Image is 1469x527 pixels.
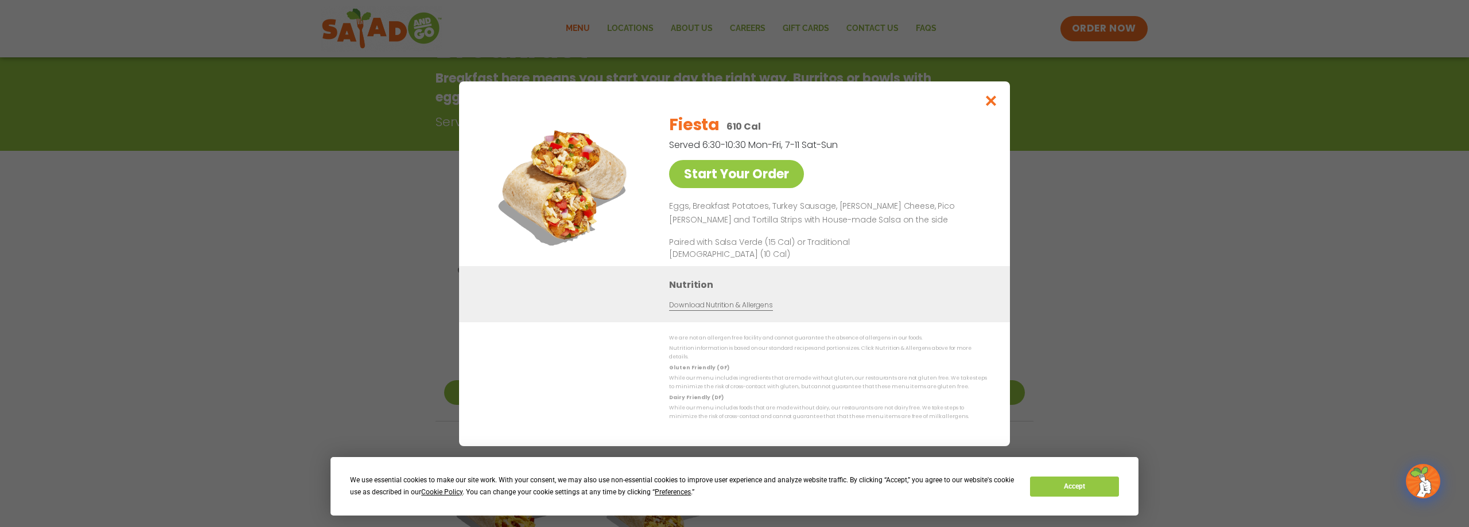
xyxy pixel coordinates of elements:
[669,299,772,310] a: Download Nutrition & Allergens
[655,488,691,496] span: Preferences
[669,344,987,362] p: Nutrition information is based on our standard recipes and portion sizes. Click Nutrition & Aller...
[421,488,463,496] span: Cookie Policy
[669,364,729,370] strong: Gluten Friendly (GF)
[669,393,723,400] strong: Dairy Friendly (DF)
[485,104,646,265] img: Featured product photo for Fiesta
[1407,465,1439,497] img: wpChatIcon
[669,236,881,260] p: Paired with Salsa Verde (15 Cal) or Traditional [DEMOGRAPHIC_DATA] (10 Cal)
[350,474,1016,498] div: We use essential cookies to make our site work. With your consent, we may also use non-essential ...
[1030,477,1118,497] button: Accept
[669,277,993,291] h3: Nutrition
[669,200,982,227] p: Eggs, Breakfast Potatoes, Turkey Sausage, [PERSON_NAME] Cheese, Pico [PERSON_NAME] and Tortilla S...
[669,160,804,188] a: Start Your Order
[669,334,987,342] p: We are not an allergen free facility and cannot guarantee the absence of allergens in our foods.
[973,81,1010,120] button: Close modal
[669,404,987,421] p: While our menu includes foods that are made without dairy, our restaurants are not dairy free. We...
[669,138,927,152] p: Served 6:30-10:30 Mon-Fri, 7-11 Sat-Sun
[669,113,719,137] h2: Fiesta
[331,457,1138,516] div: Cookie Consent Prompt
[726,119,761,134] p: 610 Cal
[669,374,987,392] p: While our menu includes ingredients that are made without gluten, our restaurants are not gluten ...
